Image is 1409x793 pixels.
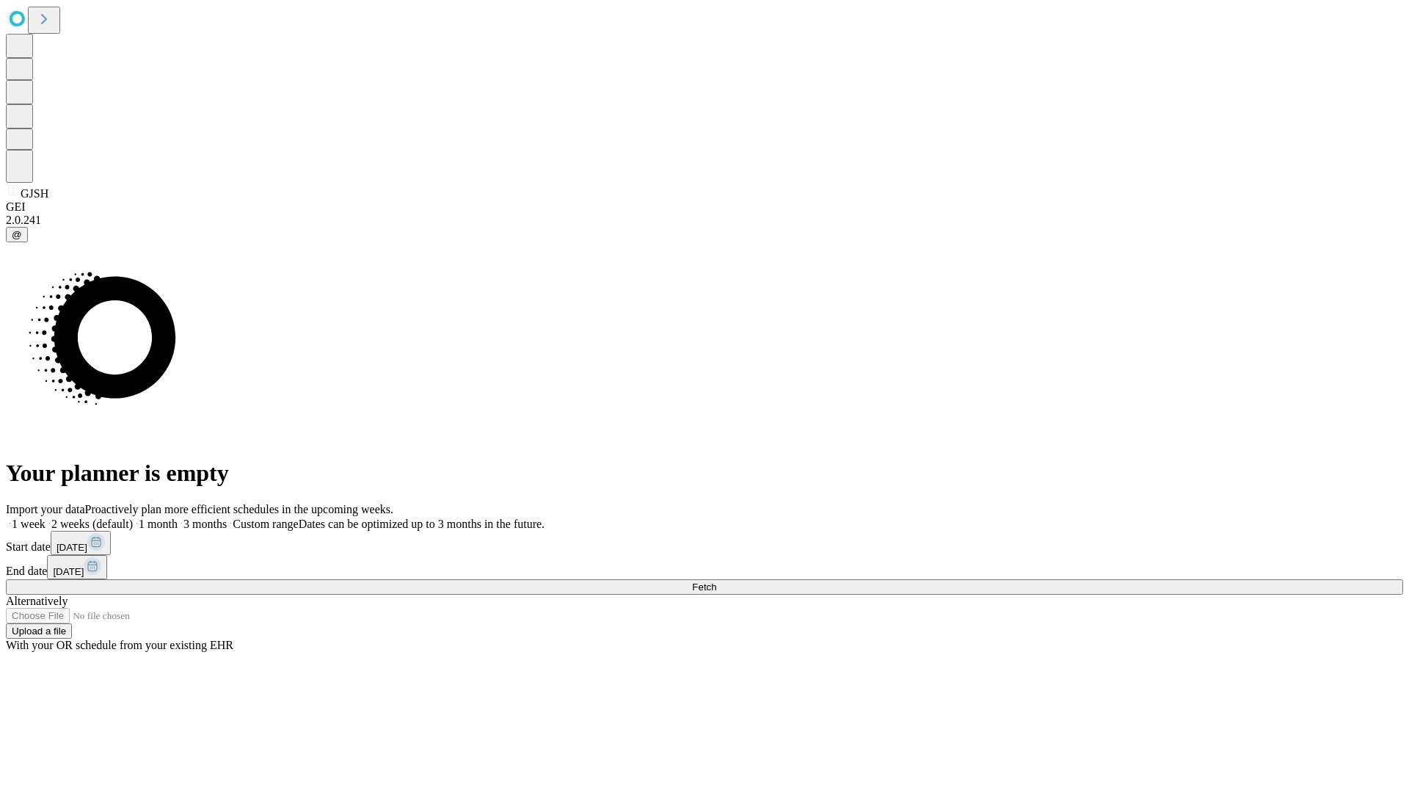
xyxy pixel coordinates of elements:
button: Upload a file [6,623,72,639]
span: 2 weeks (default) [51,518,133,530]
span: [DATE] [57,542,87,553]
div: Start date [6,531,1403,555]
div: End date [6,555,1403,579]
span: Custom range [233,518,298,530]
span: GJSH [21,187,48,200]
button: [DATE] [47,555,107,579]
span: Proactively plan more efficient schedules in the upcoming weeks. [85,503,393,515]
span: Import your data [6,503,85,515]
div: GEI [6,200,1403,214]
div: 2.0.241 [6,214,1403,227]
button: Fetch [6,579,1403,595]
h1: Your planner is empty [6,460,1403,487]
button: @ [6,227,28,242]
span: 1 month [139,518,178,530]
button: [DATE] [51,531,111,555]
span: @ [12,229,22,240]
span: Alternatively [6,595,68,607]
span: Dates can be optimized up to 3 months in the future. [299,518,545,530]
span: [DATE] [53,566,84,577]
span: 3 months [183,518,227,530]
span: 1 week [12,518,45,530]
span: Fetch [692,582,716,593]
span: With your OR schedule from your existing EHR [6,639,233,651]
